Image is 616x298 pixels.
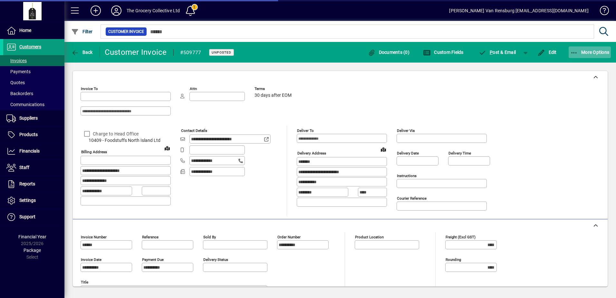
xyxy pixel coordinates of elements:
span: 10409 - Foodstuffs North Island Ltd [81,137,171,144]
mat-label: Attn [190,86,197,91]
mat-label: Title [81,280,88,284]
span: 30 days after EOM [255,93,292,98]
span: More Options [570,50,610,55]
mat-label: Invoice To [81,86,98,91]
span: Customer Invoice [108,28,144,35]
a: Backorders [3,88,64,99]
span: Customers [19,44,41,49]
mat-label: Reference [142,235,159,239]
span: Documents (0) [368,50,409,55]
a: Communications [3,99,64,110]
span: Backorders [6,91,33,96]
mat-label: Invoice number [81,235,107,239]
a: View on map [162,143,172,153]
button: Back [70,46,94,58]
mat-label: Delivery status [203,257,228,262]
button: Edit [536,46,558,58]
span: Products [19,132,38,137]
div: The Grocery Collective Ltd [127,5,180,16]
span: Invoices [6,58,27,63]
a: Products [3,127,64,143]
button: Custom Fields [421,46,465,58]
span: Financials [19,148,40,154]
a: Settings [3,193,64,209]
span: Terms [255,87,293,91]
mat-label: Deliver To [297,128,314,133]
a: Support [3,209,64,225]
mat-label: Instructions [397,174,417,178]
button: Documents (0) [366,46,411,58]
mat-label: Product location [355,235,384,239]
span: Package [24,248,41,253]
span: Communications [6,102,44,107]
span: Custom Fields [423,50,464,55]
span: Edit [537,50,557,55]
button: Post & Email [476,46,519,58]
mat-label: Delivery date [397,151,419,155]
a: Quotes [3,77,64,88]
button: More Options [569,46,611,58]
div: [PERSON_NAME] Van Rensburg [EMAIL_ADDRESS][DOMAIN_NAME] [449,5,589,16]
span: Payments [6,69,31,74]
a: Financials [3,143,64,159]
mat-label: Order number [277,235,301,239]
a: Reports [3,176,64,192]
a: Suppliers [3,110,64,126]
app-page-header-button: Back [64,46,100,58]
span: Quotes [6,80,25,85]
mat-label: Payment due [142,257,164,262]
div: Customer Invoice [105,47,167,57]
span: P [490,50,493,55]
span: Unposted [212,50,231,55]
span: Financial Year [18,234,46,239]
mat-label: Rounding [446,257,461,262]
span: Reports [19,181,35,186]
span: Settings [19,198,36,203]
mat-label: Invoice date [81,257,101,262]
mat-label: Deliver via [397,128,415,133]
button: Profile [106,5,127,16]
span: Staff [19,165,29,170]
span: Home [19,28,31,33]
span: Back [71,50,93,55]
a: Knowledge Base [595,1,608,22]
button: Filter [70,26,94,37]
span: ost & Email [479,50,516,55]
span: Suppliers [19,115,38,121]
a: View on map [378,144,389,154]
span: Support [19,214,35,219]
mat-label: Delivery time [448,151,471,155]
button: Add [85,5,106,16]
div: #509777 [180,47,201,58]
a: Home [3,23,64,39]
a: Invoices [3,55,64,66]
mat-label: Courier Reference [397,196,427,201]
mat-label: Freight (excl GST) [446,235,476,239]
a: Payments [3,66,64,77]
mat-label: Sold by [203,235,216,239]
a: Staff [3,160,64,176]
span: Filter [71,29,93,34]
